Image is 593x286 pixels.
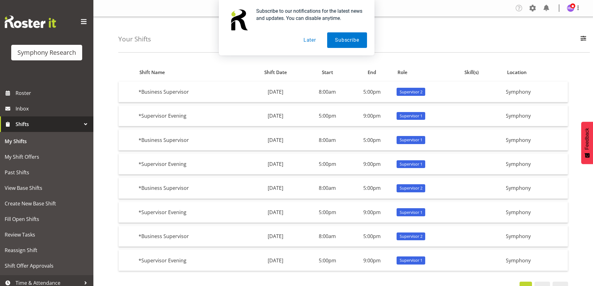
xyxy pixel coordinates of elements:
td: *Supervisor Evening [136,250,246,270]
a: Past Shifts [2,165,92,180]
span: Shift Date [264,69,287,76]
td: Symphony [503,129,568,150]
td: Symphony [503,202,568,223]
td: [DATE] [246,250,305,270]
td: 8:00am [305,226,350,247]
button: Subscribe [327,32,367,48]
td: 5:00pm [305,154,350,175]
span: Shift Name [139,69,165,76]
td: 5:00pm [305,105,350,126]
span: Feedback [584,128,590,150]
a: My Shift Offers [2,149,92,165]
span: Skill(s) [464,69,479,76]
td: [DATE] [246,129,305,150]
td: [DATE] [246,202,305,223]
td: Symphony [503,105,568,126]
a: My Shifts [2,134,92,149]
td: 8:00am [305,129,350,150]
td: *Supervisor Evening [136,105,246,126]
div: Subscribe to our notifications for the latest news and updates. You can disable anytime. [251,7,367,22]
td: [DATE] [246,178,305,199]
span: Reassign Shift [5,246,89,255]
td: Symphony [503,82,568,102]
button: Later [296,32,324,48]
span: Shifts [16,120,81,129]
span: Supervisor 1 [400,161,422,167]
a: View Base Shifts [2,180,92,196]
td: *Supervisor Evening [136,202,246,223]
td: 9:00pm [350,154,394,175]
img: notification icon [226,7,251,32]
span: Location [507,69,527,76]
span: My Shifts [5,137,89,146]
span: Supervisor 1 [400,257,422,263]
span: Start [322,69,333,76]
td: [DATE] [246,105,305,126]
td: *Business Supervisor [136,82,246,102]
td: 5:00pm [305,202,350,223]
span: Supervisor 2 [400,185,422,191]
button: Feedback - Show survey [581,122,593,164]
td: Symphony [503,154,568,175]
td: Symphony [503,250,568,270]
td: *Business Supervisor [136,178,246,199]
a: Create New Base Shift [2,196,92,211]
td: [DATE] [246,82,305,102]
span: End [368,69,376,76]
span: Create New Base Shift [5,199,89,208]
td: 8:00am [305,82,350,102]
span: Roster [16,88,90,98]
a: Reassign Shift [2,242,92,258]
span: Supervisor 2 [400,233,422,239]
span: Review Tasks [5,230,89,239]
span: Role [398,69,407,76]
span: Past Shifts [5,168,89,177]
span: Supervisor 1 [400,113,422,119]
td: 8:00am [305,178,350,199]
span: Fill Open Shifts [5,214,89,224]
td: Symphony [503,226,568,247]
span: Supervisor 1 [400,137,422,143]
td: [DATE] [246,226,305,247]
span: Supervisor 2 [400,89,422,95]
td: *Business Supervisor [136,129,246,150]
td: *Business Supervisor [136,226,246,247]
td: 9:00pm [350,105,394,126]
td: *Supervisor Evening [136,154,246,175]
span: Inbox [16,104,90,113]
td: 5:00pm [350,178,394,199]
a: Fill Open Shifts [2,211,92,227]
td: [DATE] [246,154,305,175]
span: Supervisor 1 [400,209,422,215]
span: My Shift Offers [5,152,89,162]
a: Review Tasks [2,227,92,242]
td: 5:00pm [305,250,350,270]
a: Shift Offer Approvals [2,258,92,274]
td: 9:00pm [350,202,394,223]
span: Shift Offer Approvals [5,261,89,270]
td: 5:00pm [350,129,394,150]
td: 9:00pm [350,250,394,270]
td: 5:00pm [350,226,394,247]
td: 5:00pm [350,82,394,102]
span: View Base Shifts [5,183,89,193]
td: Symphony [503,178,568,199]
